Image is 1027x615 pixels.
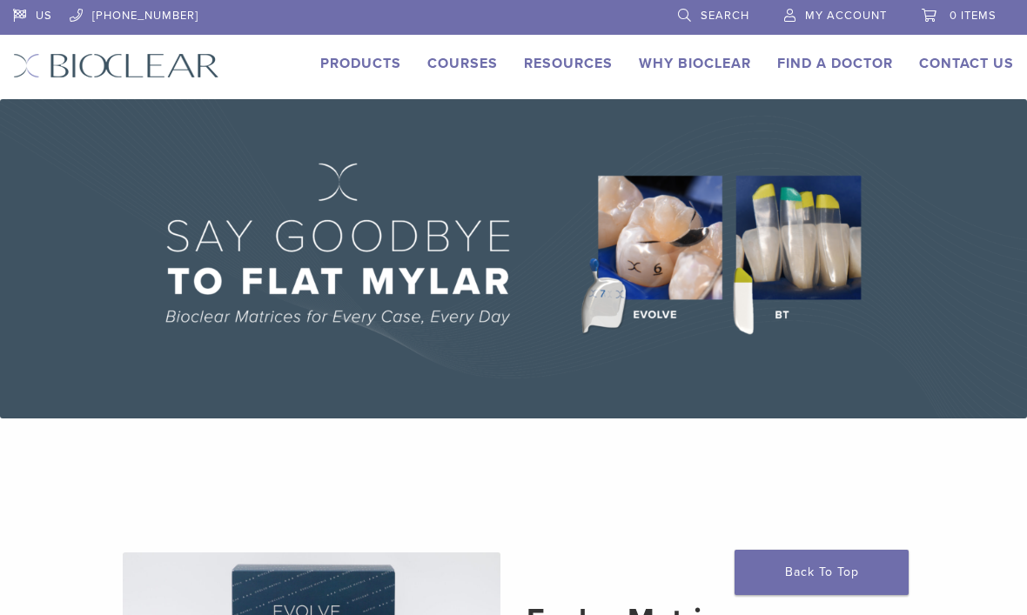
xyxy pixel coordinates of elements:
span: Search [701,9,749,23]
span: 0 items [950,9,997,23]
a: Courses [427,55,498,72]
a: Products [320,55,401,72]
a: Contact Us [919,55,1014,72]
img: Bioclear [13,53,219,78]
a: Find A Doctor [777,55,893,72]
a: Resources [524,55,613,72]
a: Back To Top [735,550,909,595]
a: Why Bioclear [639,55,751,72]
span: My Account [805,9,887,23]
